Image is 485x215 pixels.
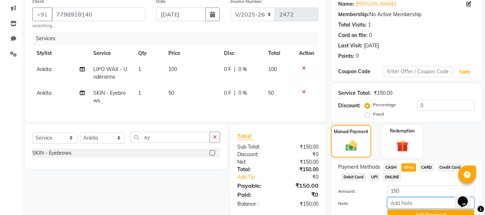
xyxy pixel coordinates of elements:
[232,166,278,173] div: Total:
[278,181,324,190] div: ₹150.00
[356,52,359,60] div: 0
[89,45,134,61] th: Service
[232,200,278,208] div: Balance :
[278,151,324,158] div: ₹0
[238,66,247,73] span: 0 %
[168,90,174,96] span: 50
[264,45,295,61] th: Total
[237,132,254,140] span: Total
[454,66,475,77] button: Apply
[387,197,474,209] input: Add Note
[387,186,474,197] input: Amount
[295,45,318,61] th: Action
[333,188,382,195] label: Amount:
[234,89,235,97] span: |
[437,163,463,172] span: Credit Card
[455,186,478,208] iframe: chat widget
[373,102,396,108] label: Percentage
[232,190,278,199] div: Paid:
[37,90,51,96] span: Ankita
[278,158,324,166] div: ₹150.00
[383,163,398,172] span: CASH
[338,42,362,50] div: Last Visit:
[338,89,371,97] div: Service Total:
[341,173,366,181] span: Debit Card
[393,139,412,153] img: _gift.svg
[138,66,141,73] span: 1
[278,200,324,208] div: ₹150.00
[383,173,401,181] span: ONLINE
[32,45,89,61] th: Stylist
[37,66,51,73] span: Ankita
[32,8,52,21] button: +91
[338,163,380,171] span: Payment Methods
[338,11,474,18] div: No Active Membership
[278,190,324,199] div: ₹0
[369,173,380,181] span: UPI
[364,42,379,50] div: [DATE]
[374,89,392,97] div: ₹150.00
[368,21,371,29] div: 1
[342,139,360,152] img: _cash.svg
[93,66,127,80] span: LIPO WAX - Underarms
[338,32,368,39] div: Card on file:
[373,111,384,117] label: Fixed
[338,102,360,109] div: Discount:
[232,143,278,151] div: Sub Total:
[356,0,396,8] a: [PERSON_NAME]
[232,173,285,181] a: Add Tip
[338,11,369,18] div: Membership:
[278,143,324,151] div: ₹150.00
[286,173,324,181] div: ₹0
[338,0,354,8] div: Name:
[134,45,164,61] th: Qty
[33,32,324,45] div: Services
[234,66,235,73] span: |
[232,181,278,190] div: Payable:
[224,66,231,73] span: 0 F
[334,128,368,135] label: Manual Payment
[390,128,415,134] label: Redemption
[224,89,231,97] span: 0 F
[238,89,247,97] span: 0 %
[138,90,141,96] span: 1
[168,66,177,73] span: 100
[338,21,367,29] div: Total Visits:
[401,163,416,172] span: GPay
[232,151,278,158] div: Discount:
[220,45,264,61] th: Disc
[164,45,220,61] th: Price
[338,68,383,75] div: Coupon Code
[32,23,145,29] small: searching...
[232,158,278,166] div: Net:
[419,163,434,172] span: CARD
[333,200,382,207] label: Note:
[278,166,324,173] div: ₹150.00
[52,8,145,21] input: Search by Name/Mobile/Email/Code
[369,32,372,39] div: 0
[93,90,126,104] span: SKIN - Eyebrows
[338,52,354,60] div: Points:
[268,66,277,73] span: 100
[384,66,452,77] input: Enter Offer / Coupon Code
[32,149,71,157] div: SKIN - Eyebrows
[130,132,210,143] input: Search or Scan
[268,90,274,96] span: 50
